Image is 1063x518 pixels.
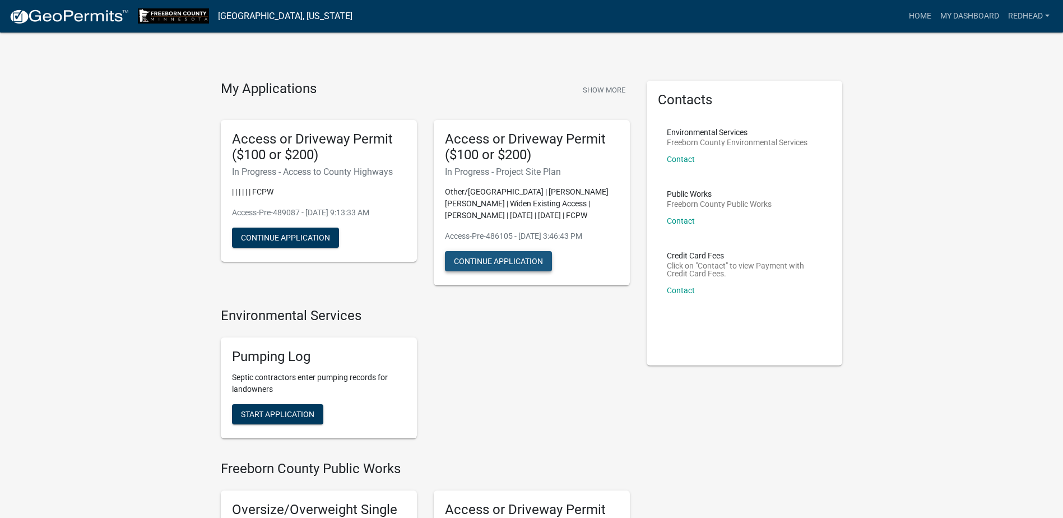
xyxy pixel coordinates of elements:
[667,262,823,277] p: Click on "Contact" to view Payment with Credit Card Fees.
[221,461,630,477] h4: Freeborn County Public Works
[658,92,832,108] h5: Contacts
[667,138,807,146] p: Freeborn County Environmental Services
[667,200,772,208] p: Freeborn County Public Works
[221,81,317,98] h4: My Applications
[667,252,823,260] p: Credit Card Fees
[445,166,619,177] h6: In Progress - Project Site Plan
[667,216,695,225] a: Contact
[232,166,406,177] h6: In Progress - Access to County Highways
[445,230,619,242] p: Access-Pre-486105 - [DATE] 3:46:43 PM
[667,286,695,295] a: Contact
[445,186,619,221] p: Other/[GEOGRAPHIC_DATA] | [PERSON_NAME] [PERSON_NAME] | Widen Existing Access | [PERSON_NAME] | [...
[667,190,772,198] p: Public Works
[232,228,339,248] button: Continue Application
[904,6,936,27] a: Home
[667,128,807,136] p: Environmental Services
[232,186,406,198] p: | | | | | | FCPW
[218,7,352,26] a: [GEOGRAPHIC_DATA], [US_STATE]
[445,251,552,271] button: Continue Application
[232,131,406,164] h5: Access or Driveway Permit ($100 or $200)
[232,404,323,424] button: Start Application
[578,81,630,99] button: Show More
[241,409,314,418] span: Start Application
[232,349,406,365] h5: Pumping Log
[445,131,619,164] h5: Access or Driveway Permit ($100 or $200)
[1004,6,1054,27] a: Redhead
[936,6,1004,27] a: My Dashboard
[232,372,406,395] p: Septic contractors enter pumping records for landowners
[667,155,695,164] a: Contact
[138,8,209,24] img: Freeborn County, Minnesota
[232,207,406,219] p: Access-Pre-489087 - [DATE] 9:13:33 AM
[221,308,630,324] h4: Environmental Services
